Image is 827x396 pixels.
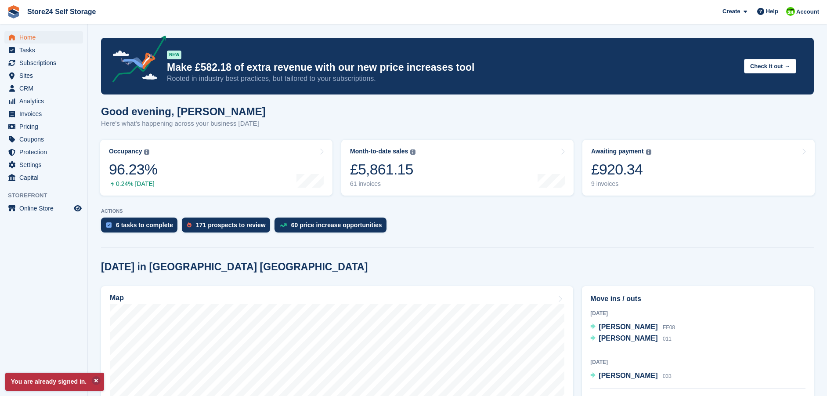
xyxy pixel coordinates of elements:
div: [DATE] [590,358,805,366]
span: Protection [19,146,72,158]
a: menu [4,159,83,171]
div: [DATE] [590,309,805,317]
img: price_increase_opportunities-93ffe204e8149a01c8c9dc8f82e8f89637d9d84a8eef4429ea346261dce0b2c0.svg [280,223,287,227]
span: [PERSON_NAME] [599,372,657,379]
a: Preview store [72,203,83,214]
div: Month-to-date sales [350,148,408,155]
a: Awaiting payment £920.34 9 invoices [582,140,815,196]
a: 171 prospects to review [182,218,274,237]
div: 60 price increase opportunities [291,222,382,229]
span: Subscriptions [19,57,72,69]
a: menu [4,57,83,69]
a: [PERSON_NAME] FF08 [590,322,675,333]
div: 0.24% [DATE] [109,180,157,188]
img: stora-icon-8386f47178a22dfd0bd8f6a31ec36ba5ce8667c1dd55bd0f319d3a0aa187defe.svg [7,5,20,18]
span: Tasks [19,44,72,56]
span: Pricing [19,120,72,133]
a: 6 tasks to complete [101,218,182,237]
img: icon-info-grey-7440780725fd019a000dd9b08b2336e03edf1995a4989e88bcd33f0948082b44.svg [410,149,415,155]
div: Awaiting payment [591,148,644,155]
span: Analytics [19,95,72,107]
a: Month-to-date sales £5,861.15 61 invoices [341,140,574,196]
span: CRM [19,82,72,94]
p: Rooted in industry best practices, but tailored to your subscriptions. [167,74,737,84]
h1: Good evening, [PERSON_NAME] [101,105,266,117]
p: You are already signed in. [5,373,104,391]
h2: Move ins / outs [590,294,805,304]
span: 011 [663,336,672,342]
img: icon-info-grey-7440780725fd019a000dd9b08b2336e03edf1995a4989e88bcd33f0948082b44.svg [646,149,651,155]
a: menu [4,82,83,94]
div: 9 invoices [591,180,651,188]
span: Capital [19,171,72,184]
button: Check it out → [744,59,796,73]
a: menu [4,202,83,214]
div: 61 invoices [350,180,415,188]
p: ACTIONS [101,208,814,214]
a: menu [4,108,83,120]
span: Account [796,7,819,16]
h2: [DATE] in [GEOGRAPHIC_DATA] [GEOGRAPHIC_DATA] [101,261,368,273]
span: Coupons [19,133,72,145]
img: Robert Sears [786,7,795,16]
span: Invoices [19,108,72,120]
img: icon-info-grey-7440780725fd019a000dd9b08b2336e03edf1995a4989e88bcd33f0948082b44.svg [144,149,149,155]
span: [PERSON_NAME] [599,334,657,342]
div: 6 tasks to complete [116,222,173,229]
div: NEW [167,51,181,59]
a: menu [4,133,83,145]
span: FF08 [663,324,675,331]
a: [PERSON_NAME] 033 [590,371,672,382]
span: Help [766,7,778,16]
img: prospect-51fa495bee0391a8d652442698ab0144808aea92771e9ea1ae160a38d050c398.svg [187,222,191,228]
a: Store24 Self Storage [24,4,100,19]
span: [PERSON_NAME] [599,323,657,331]
a: 60 price increase opportunities [274,218,391,237]
p: Make £582.18 of extra revenue with our new price increases tool [167,61,737,74]
span: Online Store [19,202,72,214]
a: menu [4,31,83,44]
span: Storefront [8,191,87,200]
a: menu [4,146,83,158]
span: Home [19,31,72,44]
h2: Map [110,294,124,302]
p: Here's what's happening across your business [DATE] [101,119,266,129]
a: Occupancy 96.23% 0.24% [DATE] [100,140,332,196]
a: menu [4,95,83,107]
a: [PERSON_NAME] 011 [590,333,672,345]
a: menu [4,171,83,184]
a: menu [4,44,83,56]
div: £920.34 [591,160,651,178]
img: price-adjustments-announcement-icon-8257ccfd72463d97f412b2fc003d46551f7dbcb40ab6d574587a9cd5c0d94... [105,36,166,86]
span: Create [722,7,740,16]
a: menu [4,120,83,133]
span: Sites [19,69,72,82]
div: Occupancy [109,148,142,155]
a: menu [4,69,83,82]
span: 033 [663,373,672,379]
div: 171 prospects to review [196,222,266,229]
span: Settings [19,159,72,171]
div: £5,861.15 [350,160,415,178]
div: 96.23% [109,160,157,178]
img: task-75834270c22a3079a89374b754ae025e5fb1db73e45f91037f5363f120a921f8.svg [106,222,112,228]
